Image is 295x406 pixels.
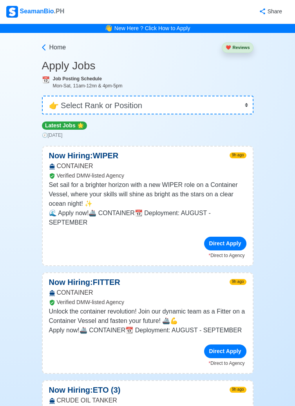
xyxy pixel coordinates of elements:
[49,360,245,367] p: Direct to Agency
[114,25,190,31] a: New Here ? Click How to Apply
[43,150,125,161] p: Now Hiring: WIPER
[6,6,18,18] img: Logo
[43,276,127,288] p: Now Hiring: FITTER
[40,43,66,52] a: Home
[204,237,246,250] div: Direct Apply
[49,252,245,259] p: Direct to Agency
[43,161,253,180] div: CONTAINER
[53,76,102,82] b: Job Posting Schedule
[49,43,66,52] span: Home
[43,288,253,307] div: CONTAINER
[225,45,231,50] span: heart
[49,327,242,333] span: Apply now!🚢 CONTAINER📆 Deployment: AUGUST - SEPTEMBER
[53,82,253,89] div: Mon-Sat, 11am-12nn & 4pm-5pm
[57,299,124,305] span: Verified DMW-listed Agency
[54,8,65,14] span: .PH
[43,180,253,237] div: Set sail for a brighter horizon with a new WIPER role on a Container Vessel, where your skills wi...
[42,76,50,83] span: calendar
[49,210,211,226] span: 🌊 Apply now!🚢 CONTAINER📆 Deployment: AUGUST - SEPTEMBER
[42,59,253,72] h3: Apply Jobs
[42,132,63,138] span: 🕖 [DATE]
[43,307,253,344] div: Unlock the container revolution! Join our dynamic team as a Fitter on a Container Vessel and fast...
[6,6,64,18] div: SeamanBio
[43,384,127,396] p: Now Hiring: ETO (3)
[77,122,84,129] span: star
[42,121,87,130] p: Latest Jobs
[230,279,246,285] span: 9h ago
[251,4,289,19] button: Share
[103,22,114,34] span: bell
[57,172,124,179] span: Verified DMW-listed Agency
[230,387,246,393] span: 9h ago
[222,42,253,53] button: heartReviews
[204,344,246,358] div: Direct Apply
[230,152,246,158] span: 9h ago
